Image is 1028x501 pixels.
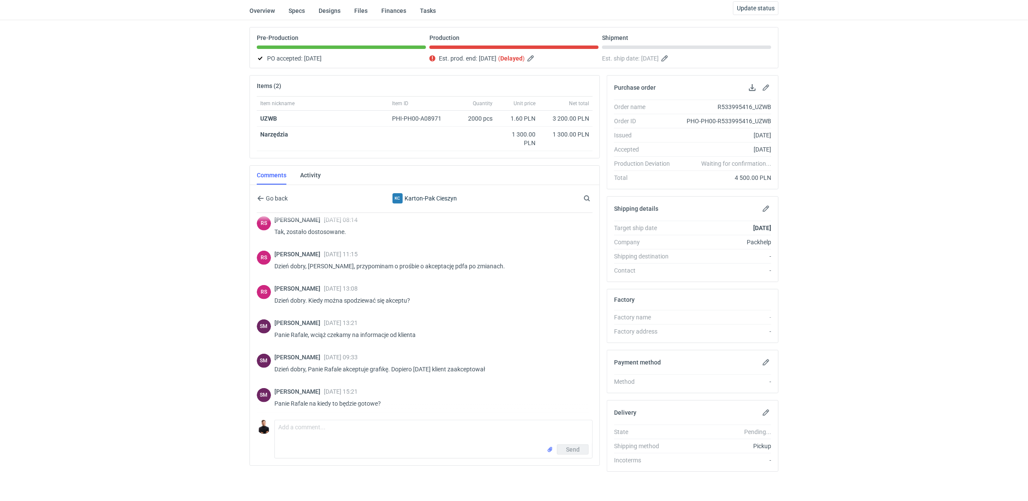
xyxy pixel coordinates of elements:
span: [DATE] 11:15 [324,251,358,258]
span: [PERSON_NAME] [274,388,324,395]
div: Est. ship date: [602,53,771,64]
div: Company [614,238,677,246]
div: Sebastian Markut [257,319,271,334]
span: [DATE] 15:21 [324,388,358,395]
figcaption: RS [257,216,271,231]
span: Item ID [392,100,408,107]
div: R533995416_UZWB [677,103,771,111]
div: 2000 pcs [453,111,496,127]
em: ( [498,55,500,62]
span: Go back [264,195,288,201]
a: Files [354,1,368,20]
button: Download PO [747,82,757,93]
div: Rafał Stani [257,216,271,231]
div: Rafał Stani [257,251,271,265]
p: Tak, zostało dostosowane. [274,227,586,237]
div: 3 200.00 PLN [542,114,589,123]
div: Issued [614,131,677,140]
button: Edit shipping details [761,203,771,214]
div: - [677,266,771,275]
div: Incoterms [614,456,677,465]
div: Packhelp [677,238,771,246]
div: - [677,327,771,336]
div: Factory name [614,313,677,322]
p: Panie Rafale na kiedy to będzie gotowe? [274,398,586,409]
a: Activity [300,166,321,185]
span: [DATE] 13:21 [324,319,358,326]
div: Tomasz Kubiak [257,420,271,434]
p: Dzień dobry, [PERSON_NAME], przypominam o prośbie o akceptację pdfa po zmianach. [274,261,586,271]
em: Pending... [744,428,771,435]
strong: [DATE] [753,225,771,231]
div: Accepted [614,145,677,154]
p: Pre-Production [257,34,298,41]
div: Shipping destination [614,252,677,261]
span: [PERSON_NAME] [274,319,324,326]
span: [DATE] 08:14 [324,216,358,223]
div: Total [614,173,677,182]
span: [PERSON_NAME] [274,285,324,292]
span: Item nickname [260,100,295,107]
div: Method [614,377,677,386]
div: Est. prod. end: [429,53,599,64]
div: Target ship date [614,224,677,232]
em: ) [523,55,525,62]
div: Karton-Pak Cieszyn [392,193,403,203]
div: 1 300.00 PLN [499,130,535,147]
figcaption: SM [257,319,271,334]
button: Edit purchase order [761,82,771,93]
h2: Factory [614,296,635,303]
div: PHI-PH00-A08971 [392,114,450,123]
div: 1.60 PLN [499,114,535,123]
p: Dzień dobry. Kiedy można spodziewać się akceptu? [274,295,586,306]
p: Production [429,34,459,41]
div: Sebastian Markut [257,388,271,402]
div: - [677,252,771,261]
span: [PERSON_NAME] [274,251,324,258]
p: Panie Rafale, wciąż czekamy na informacje od klienta [274,330,586,340]
div: PO accepted: [257,53,426,64]
span: [PERSON_NAME] [274,216,324,223]
span: Send [566,446,580,452]
button: Edit estimated production end date [526,53,537,64]
figcaption: SM [257,388,271,402]
div: Shipping method [614,442,677,450]
div: Pickup [677,442,771,450]
span: [DATE] [304,53,322,64]
p: Dzień dobry, Panie Rafale akceptuje grafikę. Dopiero [DATE] klient zaakceptował [274,364,586,374]
a: Designs [319,1,341,20]
button: Update status [733,1,779,15]
strong: Narzędzia [260,131,288,138]
div: Karton-Pak Cieszyn [354,193,495,203]
a: UZWB [260,115,277,122]
div: Order name [614,103,677,111]
a: Comments [257,166,286,185]
div: State [614,428,677,436]
strong: Delayed [500,55,523,62]
a: Tasks [420,1,436,20]
span: [DATE] [479,53,496,64]
h2: Purchase order [614,84,656,91]
span: Update status [737,5,775,11]
div: Contact [614,266,677,275]
h2: Items (2) [257,82,281,89]
span: [DATE] 13:08 [324,285,358,292]
span: [DATE] 09:33 [324,354,358,361]
div: Rafał Stani [257,285,271,299]
div: - [677,377,771,386]
div: [DATE] [677,131,771,140]
h2: Shipping details [614,205,658,212]
button: Send [557,444,589,455]
figcaption: RS [257,285,271,299]
div: Factory address [614,327,677,336]
span: Net total [569,100,589,107]
div: 4 500.00 PLN [677,173,771,182]
button: Go back [257,193,288,203]
div: [DATE] [677,145,771,154]
div: PHO-PH00-R533995416_UZWB [677,117,771,125]
span: Quantity [473,100,493,107]
a: Overview [249,1,275,20]
h2: Payment method [614,359,661,366]
figcaption: SM [257,354,271,368]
